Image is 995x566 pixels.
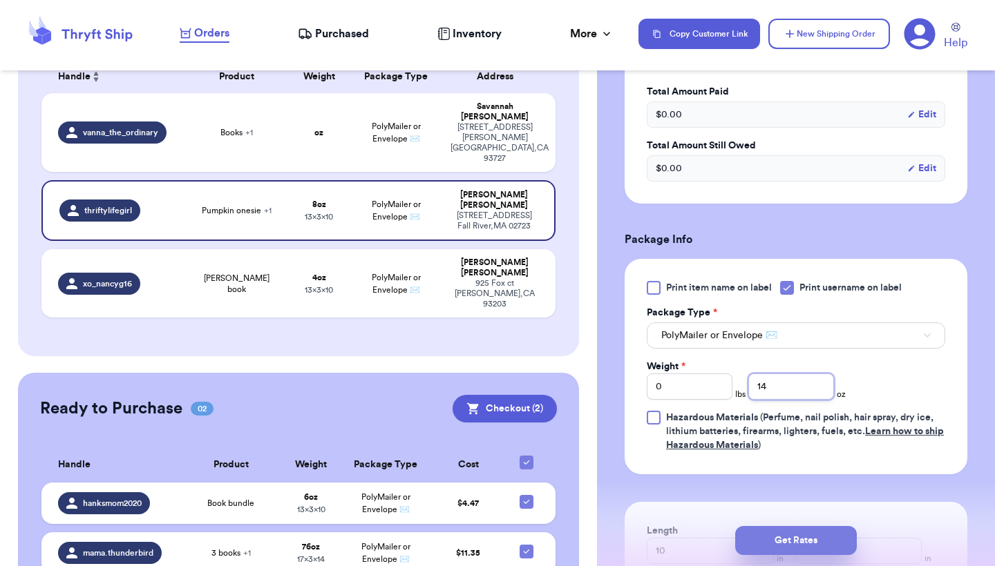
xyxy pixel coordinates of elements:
span: vanna_the_ordinary [83,127,158,138]
label: Total Amount Still Owed [647,139,945,153]
div: [STREET_ADDRESS] Fall River , MA 02723 [451,211,538,231]
button: Checkout (2) [453,395,557,422]
span: PolyMailer or Envelope ✉️ [661,329,777,342]
span: $ 0.00 [656,162,682,175]
span: PolyMailer or Envelope ✉️ [361,543,410,563]
h2: Ready to Purchase [40,398,182,420]
button: PolyMailer or Envelope ✉️ [647,322,945,349]
span: 13 x 3 x 10 [297,505,325,514]
span: PolyMailer or Envelope ✉️ [372,273,421,294]
span: lbs [735,389,746,400]
span: mama.thunderbird [83,547,153,558]
button: New Shipping Order [768,19,890,49]
th: Weight [281,447,341,482]
a: Help [944,23,967,51]
span: Book bundle [207,498,254,509]
span: Pumpkin onesie [202,205,272,216]
span: + 1 [264,206,272,215]
button: Get Rates [735,526,857,555]
span: PolyMailer or Envelope ✉️ [372,122,421,143]
th: Cost [430,447,505,482]
th: Product [181,447,281,482]
span: (Perfume, nail polish, hair spray, dry ice, lithium batteries, firearms, lighters, fuels, etc. ) [666,413,944,450]
span: Books [220,127,253,138]
strong: 6 oz [304,493,318,501]
div: [PERSON_NAME] [PERSON_NAME] [451,190,538,211]
label: Weight [647,360,685,373]
strong: 8 oz [312,200,326,208]
span: Help [944,35,967,51]
span: [PERSON_NAME] book [193,273,280,295]
span: Handle [58,70,91,84]
span: $ 11.35 [456,549,480,557]
span: $ 0.00 [656,108,682,121]
span: Print item name on label [666,281,772,295]
span: $ 4.47 [457,499,479,507]
span: Purchased [315,26,369,42]
th: Weight [288,60,350,93]
button: Edit [907,162,936,175]
div: [STREET_ADDRESS][PERSON_NAME] [GEOGRAPHIC_DATA] , CA 93727 [451,122,539,164]
div: 925 Fox ct [PERSON_NAME] , CA 93203 [451,278,539,309]
th: Package Type [350,60,442,93]
span: 3 books [211,547,251,558]
span: Handle [58,458,91,472]
strong: 4 oz [312,273,326,282]
button: Copy Customer Link [638,19,760,49]
span: Hazardous Materials [666,413,758,422]
span: xo_nancyg16 [83,278,132,289]
span: 13 x 3 x 10 [305,213,333,221]
th: Address [442,60,556,93]
span: + 1 [243,549,251,557]
span: oz [837,389,846,400]
a: Purchased [298,26,369,42]
span: thriftylifegirl [84,205,132,216]
span: PolyMailer or Envelope ✉️ [361,493,410,514]
button: Edit [907,108,936,121]
span: Orders [194,25,229,41]
a: Orders [180,25,229,43]
span: Inventory [453,26,502,42]
button: Sort ascending [91,68,102,85]
span: 13 x 3 x 10 [305,286,333,294]
span: 17 x 3 x 14 [297,555,325,563]
a: Inventory [437,26,502,42]
span: Print username on label [799,281,902,295]
h3: Package Info [625,231,967,248]
label: Total Amount Paid [647,85,945,99]
strong: oz [314,128,323,137]
th: Product [185,60,288,93]
div: [PERSON_NAME] [PERSON_NAME] [451,257,539,278]
span: hanksmom2020 [83,498,142,509]
th: Package Type [341,447,430,482]
span: PolyMailer or Envelope ✉️ [372,200,421,221]
div: Savannah [PERSON_NAME] [451,101,539,122]
strong: 76 oz [302,543,320,551]
span: + 1 [245,128,253,137]
label: Package Type [647,306,717,320]
div: More [570,26,614,42]
span: 02 [191,402,214,416]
